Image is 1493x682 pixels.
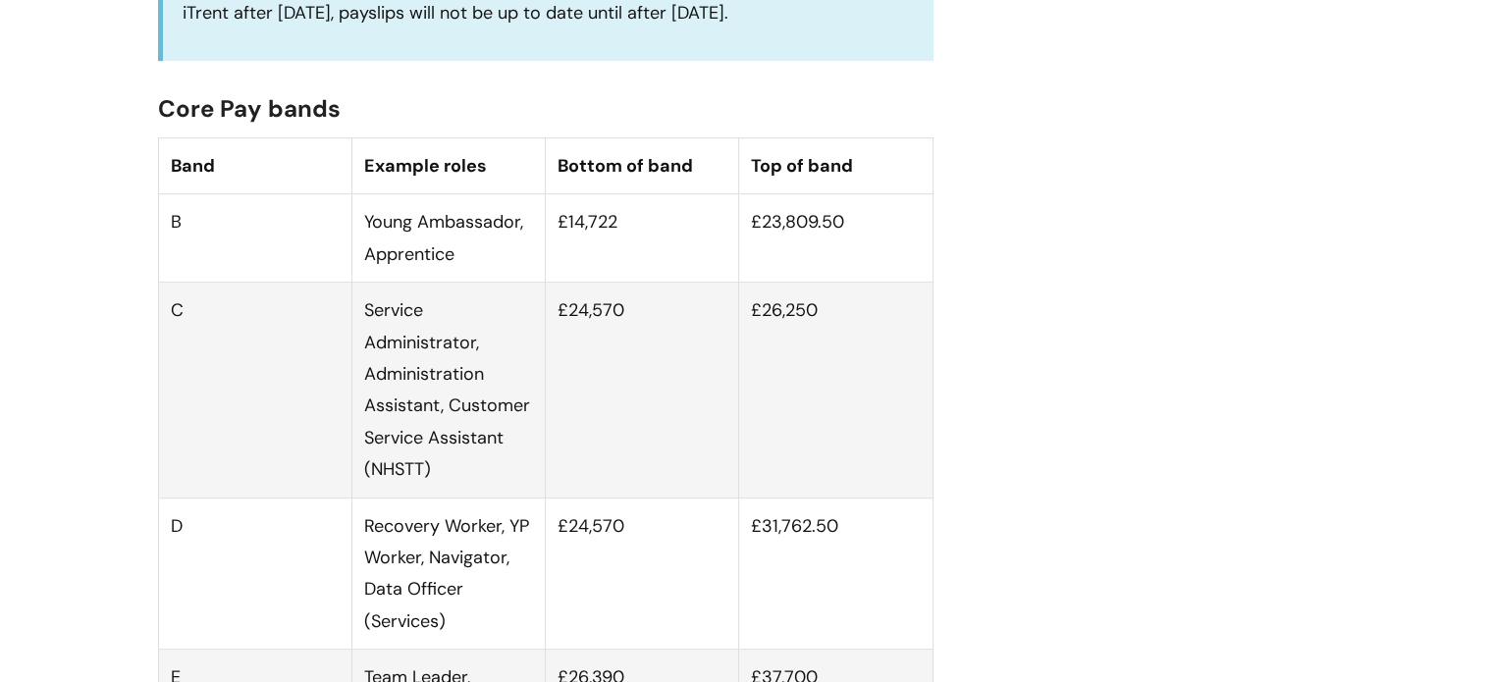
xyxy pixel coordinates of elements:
[546,283,739,498] td: £24,570
[351,283,545,498] td: Service Administrator, Administration Assistant, Customer Service Assistant (NHSTT)
[739,137,933,193] th: Top of band
[158,137,351,193] th: Band
[351,194,545,283] td: Young Ambassador, Apprentice
[739,498,933,650] td: £31,762.50
[351,498,545,650] td: Recovery Worker, YP Worker, Navigator, Data Officer (Services)
[546,194,739,283] td: £14,722
[546,137,739,193] th: Bottom of band
[739,194,933,283] td: £23,809.50
[351,137,545,193] th: Example roles
[158,498,351,650] td: D
[739,283,933,498] td: £26,250
[546,498,739,650] td: £24,570
[158,194,351,283] td: B
[158,93,341,124] span: Core Pay bands
[158,283,351,498] td: C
